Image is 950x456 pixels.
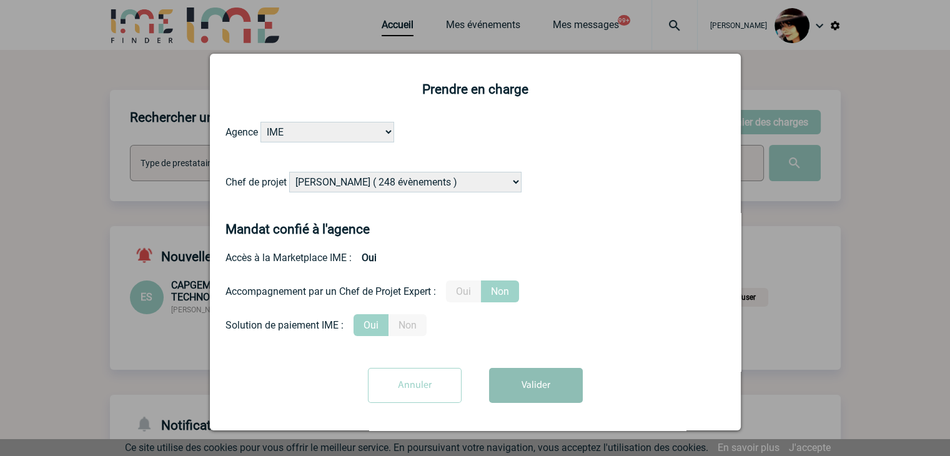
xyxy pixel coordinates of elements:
[225,126,258,138] label: Agence
[489,368,583,403] button: Valider
[225,222,370,237] h4: Mandat confié à l'agence
[225,285,436,297] div: Accompagnement par un Chef de Projet Expert :
[225,319,344,331] div: Solution de paiement IME :
[388,314,427,336] label: Non
[225,280,725,302] div: Prestation payante
[368,368,462,403] input: Annuler
[354,314,388,336] label: Oui
[352,247,387,269] b: Oui
[446,280,481,302] label: Oui
[225,82,725,97] h2: Prendre en charge
[481,280,519,302] label: Non
[225,247,725,269] div: Accès à la Marketplace IME :
[225,176,287,188] label: Chef de projet
[225,314,725,336] div: Conformité aux process achat client, Prise en charge de la facturation, Mutualisation de plusieur...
